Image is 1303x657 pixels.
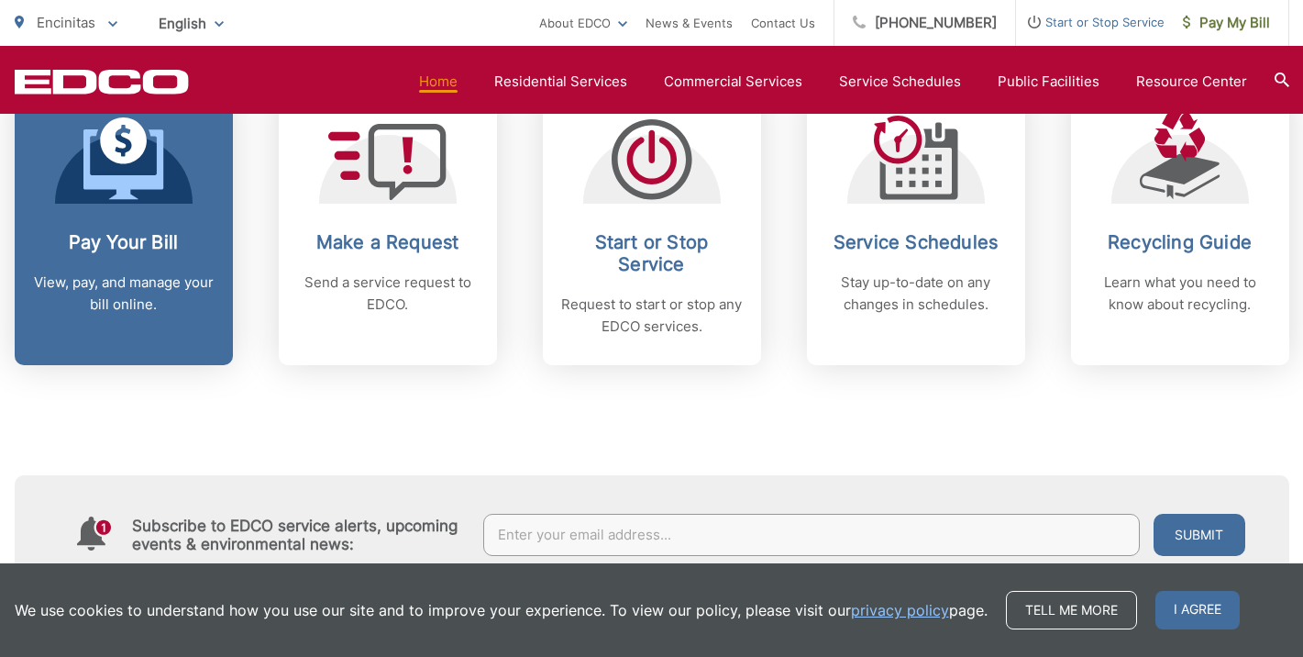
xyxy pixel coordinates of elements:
a: Public Facilities [998,71,1099,93]
h2: Make a Request [297,231,479,253]
a: Home [419,71,458,93]
p: Stay up-to-date on any changes in schedules. [825,272,1007,316]
span: English [145,7,237,39]
a: News & Events [646,12,733,34]
a: Pay Your Bill View, pay, and manage your bill online. [15,84,233,365]
input: Enter your email address... [483,514,1140,556]
p: Request to start or stop any EDCO services. [561,294,743,338]
a: About EDCO [539,12,627,34]
span: Pay My Bill [1183,12,1270,34]
a: Service Schedules [839,71,961,93]
p: We use cookies to understand how you use our site and to improve your experience. To view our pol... [15,599,988,621]
h2: Pay Your Bill [33,231,215,253]
a: Contact Us [751,12,815,34]
a: Make a Request Send a service request to EDCO. [279,84,497,365]
h2: Service Schedules [825,231,1007,253]
h4: Subscribe to EDCO service alerts, upcoming events & environmental news: [132,517,466,553]
p: View, pay, and manage your bill online. [33,272,215,316]
h2: Start or Stop Service [561,231,743,275]
a: privacy policy [851,599,949,621]
a: EDCD logo. Return to the homepage. [15,69,189,95]
a: Commercial Services [664,71,802,93]
a: Residential Services [494,71,627,93]
p: Send a service request to EDCO. [297,272,479,316]
a: Service Schedules Stay up-to-date on any changes in schedules. [807,84,1025,365]
a: Resource Center [1136,71,1247,93]
span: Encinitas [37,14,95,31]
